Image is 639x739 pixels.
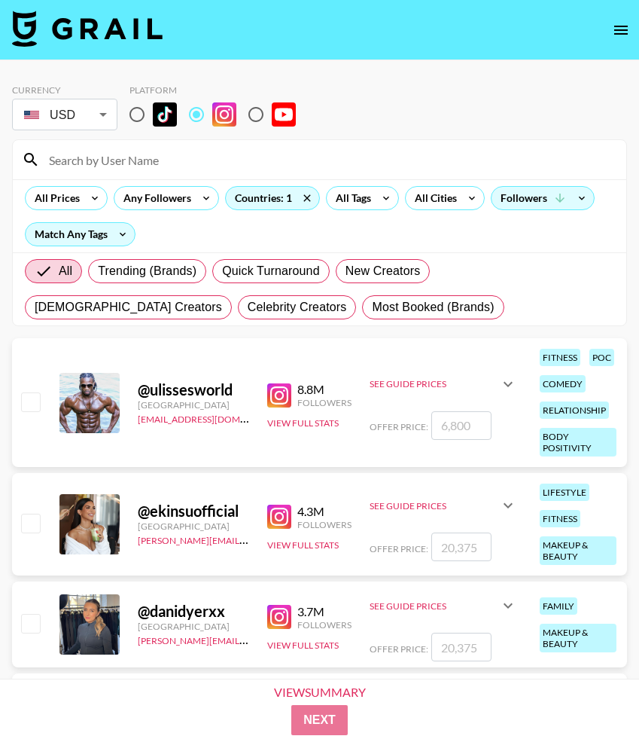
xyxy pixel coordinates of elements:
[370,500,499,511] div: See Guide Prices
[35,298,222,316] span: [DEMOGRAPHIC_DATA] Creators
[267,383,291,408] img: Instagram
[138,602,249,621] div: @ danidyerxx
[540,510,580,527] div: fitness
[372,298,494,316] span: Most Booked (Brands)
[267,605,291,629] img: Instagram
[138,411,289,425] a: [EMAIL_ADDRESS][DOMAIN_NAME]
[138,502,249,521] div: @ ekinsuofficial
[540,484,589,501] div: lifestyle
[431,533,491,561] input: 20,375
[540,597,577,615] div: family
[327,187,374,209] div: All Tags
[606,15,636,45] button: open drawer
[540,349,580,366] div: fitness
[540,375,586,392] div: comedy
[129,84,308,96] div: Platform
[540,402,609,419] div: relationship
[297,604,351,619] div: 3.7M
[212,102,236,127] img: Instagram
[491,187,594,209] div: Followers
[138,521,249,532] div: [GEOGRAPHIC_DATA]
[297,504,351,519] div: 4.3M
[138,399,249,411] div: [GEOGRAPHIC_DATA]
[370,543,428,554] span: Offer Price:
[370,588,517,624] div: See Guide Prices
[370,378,499,389] div: See Guide Prices
[114,187,194,209] div: Any Followers
[226,187,319,209] div: Countries: 1
[59,262,72,280] span: All
[589,349,614,366] div: poc
[370,366,517,402] div: See Guide Prices
[370,600,499,612] div: See Guide Prices
[26,187,83,209] div: All Prices
[345,262,421,280] span: New Creators
[431,411,491,440] input: 6,800
[261,686,379,699] div: View Summary
[267,640,339,651] button: View Full Stats
[26,223,135,246] div: Match Any Tags
[297,382,351,397] div: 8.8M
[297,397,351,408] div: Followers
[153,102,177,127] img: TikTok
[138,532,361,546] a: [PERSON_NAME][EMAIL_ADDRESS][DOMAIN_NAME]
[98,262,196,280] span: Trending (Brands)
[564,664,621,721] iframe: Drift Widget Chat Controller
[138,632,361,646] a: [PERSON_NAME][EMAIL_ADDRESS][DOMAIN_NAME]
[540,536,616,565] div: makeup & beauty
[540,428,616,457] div: body positivity
[138,621,249,632] div: [GEOGRAPHIC_DATA]
[297,619,351,631] div: Followers
[540,624,616,652] div: makeup & beauty
[267,417,339,429] button: View Full Stats
[370,421,428,432] span: Offer Price:
[40,148,617,172] input: Search by User Name
[12,84,117,96] div: Currency
[370,643,428,655] span: Offer Price:
[272,102,296,127] img: YouTube
[297,519,351,530] div: Followers
[370,487,517,524] div: See Guide Prices
[291,705,348,735] button: Next
[248,298,347,316] span: Celebrity Creators
[431,633,491,661] input: 20,375
[267,539,339,551] button: View Full Stats
[267,505,291,529] img: Instagram
[15,102,114,128] div: USD
[138,380,249,399] div: @ ulissesworld
[406,187,460,209] div: All Cities
[222,262,320,280] span: Quick Turnaround
[12,11,163,47] img: Grail Talent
